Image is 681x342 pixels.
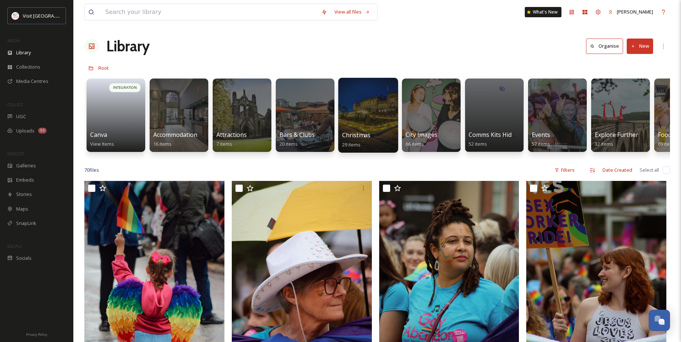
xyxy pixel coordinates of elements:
[469,131,535,147] a: Comms Kits Hidden Files52 items
[216,131,247,139] span: Attractions
[586,39,627,54] a: Organise
[331,5,374,19] a: View all files
[469,141,487,147] span: 52 items
[16,220,36,227] span: SnapLink
[469,131,535,139] span: Comms Kits Hidden Files
[153,131,197,147] a: Accommodation16 items
[7,102,23,107] span: COLLECT
[617,8,653,15] span: [PERSON_NAME]
[7,38,20,43] span: MEDIA
[98,63,109,72] a: Root
[586,39,623,54] button: Organise
[532,141,550,147] span: 57 items
[16,127,34,134] span: Uploads
[16,162,36,169] span: Galleries
[98,65,109,71] span: Root
[38,128,47,134] div: 94
[640,167,659,174] span: Select all
[342,132,371,148] a: Christmas29 items
[16,78,48,85] span: Media Centres
[406,141,424,147] span: 66 items
[627,39,653,54] button: New
[279,131,315,147] a: Bars & Clubs20 items
[595,131,638,147] a: Explore Further32 items
[153,141,172,147] span: 16 items
[16,63,40,70] span: Collections
[84,167,99,174] span: 70 file s
[658,141,676,147] span: 69 items
[279,131,315,139] span: Bars & Clubs
[406,131,437,147] a: City Images66 items
[342,141,361,148] span: 29 items
[90,131,107,139] span: Canva
[605,5,657,19] a: [PERSON_NAME]
[106,35,150,57] a: Library
[7,243,22,249] span: SOCIALS
[16,49,31,56] span: Library
[216,131,247,147] a: Attractions7 items
[16,255,32,262] span: Socials
[7,151,24,156] span: WIDGETS
[26,332,47,337] span: Privacy Policy
[279,141,298,147] span: 20 items
[525,7,561,17] a: What's New
[649,310,670,331] button: Open Chat
[26,330,47,338] a: Privacy Policy
[595,141,613,147] span: 32 items
[532,131,550,147] a: Events57 items
[113,85,137,90] span: INTEGRATION
[90,141,114,147] span: View Items
[16,177,34,183] span: Embeds
[16,205,28,212] span: Maps
[551,163,578,177] div: Filters
[12,12,19,19] img: download%20(3).png
[532,131,550,139] span: Events
[599,163,636,177] div: Date Created
[153,131,197,139] span: Accommodation
[16,191,32,198] span: Stories
[406,131,437,139] span: City Images
[216,141,232,147] span: 7 items
[84,75,147,152] a: INTEGRATIONCanvaView Items
[342,131,371,139] span: Christmas
[16,113,26,120] span: UGC
[102,4,318,20] input: Search your library
[595,131,638,139] span: Explore Further
[23,12,80,19] span: Visit [GEOGRAPHIC_DATA]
